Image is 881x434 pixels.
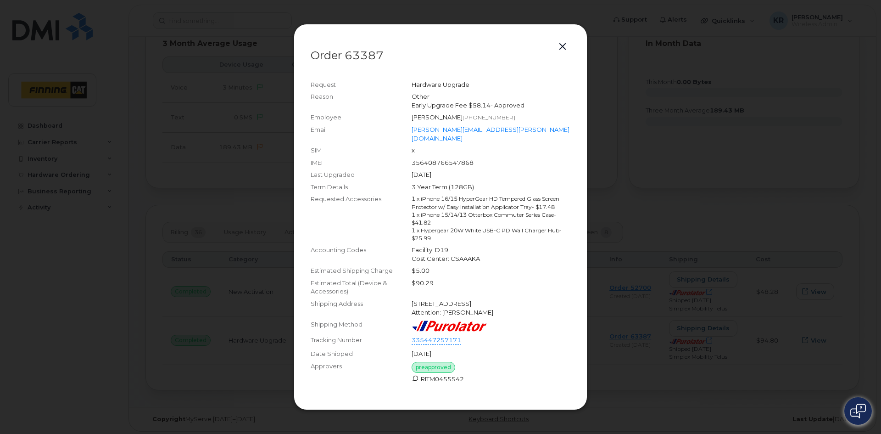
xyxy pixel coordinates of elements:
div: Request [311,80,412,89]
div: 356408766547868 [412,158,570,167]
div: preapproved [412,362,455,373]
div: 1 x iPhone 16/15 HyperGear HD Tempered Glass Screen Protector w/ Easy Installation Applicator Tray [412,195,570,210]
div: Shipping Address [311,299,412,316]
div: Attention: [PERSON_NAME] [412,308,570,317]
div: [DATE] [412,349,570,358]
div: [PERSON_NAME] [412,113,570,122]
div: RITM0455542 [412,375,570,383]
div: SIM [311,146,412,155]
div: IMEI [311,158,412,167]
div: Cost Center: CSAAAKA [412,254,570,263]
span: - $41.82 [412,211,556,226]
img: Open chat [850,404,866,418]
div: 3 Year Term (128GB) [412,183,570,192]
div: $5.00 [412,266,570,275]
div: Shipping Method [311,320,412,332]
div: Date Shipped [311,349,412,358]
span: - $17.48 [532,203,555,210]
div: Employee [311,113,412,122]
div: Requested Accessories [311,195,412,242]
div: Estimated Total (Device & Accessories) [311,279,412,296]
div: Last Upgraded [311,170,412,179]
p: Order 63387 [311,50,570,61]
img: purolator-9dc0d6913a5419968391dc55414bb4d415dd17fc9089aa56d78149fa0af40473.png [412,320,487,332]
a: 335447257171 [412,336,461,345]
div: $90.29 [412,279,570,296]
span: [PHONE_NUMBER] [463,114,515,121]
div: [STREET_ADDRESS] [412,299,570,308]
span: [DATE] [412,171,431,178]
div: Email [311,125,412,142]
div: Estimated Shipping Charge [311,266,412,275]
div: Early Upgrade Fee $58.14- Approved [412,101,570,110]
div: 1 x iPhone 15/14/13 Otterbox Commuter Series Case [412,211,570,226]
div: Term Details [311,183,412,192]
div: Tracking Number [311,336,412,346]
div: Reason [311,92,412,109]
div: Accounting Codes [311,246,412,263]
a: [PERSON_NAME][EMAIL_ADDRESS][PERSON_NAME][DOMAIN_NAME] [412,126,569,142]
a: Open shipping details in new tab [461,336,468,344]
div: Facility: D19 [412,246,570,254]
div: 1 x Hypergear 20W White USB-C PD Wall Charger Hub [412,226,570,242]
div: Other [412,92,570,101]
div: x [412,146,570,155]
div: Approvers [311,362,412,383]
div: Hardware Upgrade [412,80,570,89]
